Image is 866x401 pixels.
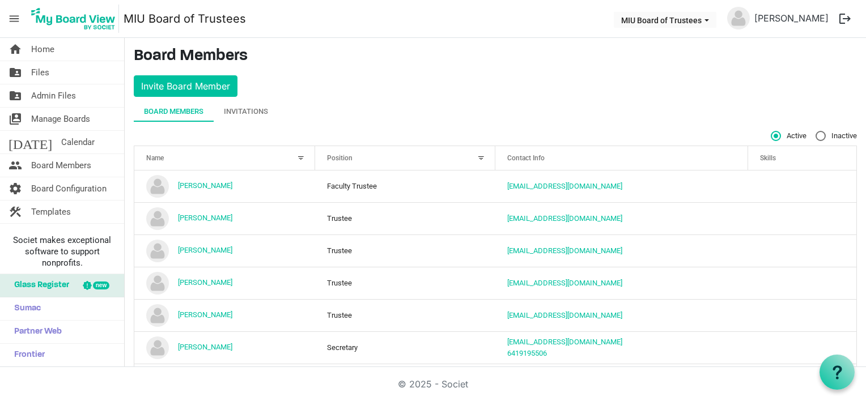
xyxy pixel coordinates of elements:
[327,154,353,162] span: Position
[495,234,748,267] td: blevine@tm.org is template cell column header Contact Info
[507,279,622,287] a: [EMAIL_ADDRESS][DOMAIN_NAME]
[507,349,547,357] a: 6419195506
[134,364,315,396] td: Howard "Chancellor" Chandler is template cell column header Name
[748,267,856,299] td: is template cell column header Skills
[9,61,22,84] span: folder_shared
[178,310,232,319] a: [PERSON_NAME]
[748,170,856,202] td: is template cell column header Skills
[9,344,45,366] span: Frontier
[134,47,857,66] h3: Board Members
[178,278,232,287] a: [PERSON_NAME]
[146,175,169,198] img: no-profile-picture.svg
[748,299,856,331] td: is template cell column header Skills
[9,154,22,177] span: people
[134,234,315,267] td: Brian Levine is template cell column header Name
[146,336,169,359] img: no-profile-picture.svg
[833,7,857,31] button: logout
[315,202,496,234] td: Trustee column header Position
[134,202,315,234] td: andy zhong is template cell column header Name
[727,7,750,29] img: no-profile-picture.svg
[134,331,315,364] td: Elaine Guthrie is template cell column header Name
[124,7,246,30] a: MIU Board of Trustees
[224,106,268,117] div: Invitations
[748,234,856,267] td: is template cell column header Skills
[507,214,622,223] a: [EMAIL_ADDRESS][DOMAIN_NAME]
[614,12,716,28] button: MIU Board of Trustees dropdownbutton
[315,299,496,331] td: Trustee column header Position
[134,299,315,331] td: Carolyn King is template cell column header Name
[146,304,169,327] img: no-profile-picture.svg
[146,207,169,230] img: no-profile-picture.svg
[146,272,169,295] img: no-profile-picture.svg
[146,154,164,162] span: Name
[146,240,169,262] img: no-profile-picture.svg
[495,170,748,202] td: akouider@miu.edu is template cell column header Contact Info
[144,106,203,117] div: Board Members
[178,181,232,190] a: [PERSON_NAME]
[9,177,22,200] span: settings
[507,154,545,162] span: Contact Info
[28,5,124,33] a: My Board View Logo
[495,331,748,364] td: boardoftrustees@miu.edu6419195506 is template cell column header Contact Info
[9,297,41,320] span: Sumac
[31,84,76,107] span: Admin Files
[5,234,119,268] span: Societ makes exceptional software to support nonprofits.
[28,5,119,33] img: My Board View Logo
[315,331,496,364] td: Secretary column header Position
[495,202,748,234] td: yingwu.zhong@funplus.com is template cell column header Contact Info
[31,177,107,200] span: Board Configuration
[9,200,22,223] span: construction
[9,131,52,153] span: [DATE]
[178,343,232,351] a: [PERSON_NAME]
[61,131,95,153] span: Calendar
[507,338,622,346] a: [EMAIL_ADDRESS][DOMAIN_NAME]
[3,8,25,29] span: menu
[178,214,232,222] a: [PERSON_NAME]
[134,267,315,299] td: Bruce Currivan is template cell column header Name
[93,281,109,289] div: new
[507,311,622,319] a: [EMAIL_ADDRESS][DOMAIN_NAME]
[9,108,22,130] span: switch_account
[134,170,315,202] td: Amine Kouider is template cell column header Name
[9,321,62,343] span: Partner Web
[31,154,91,177] span: Board Members
[315,267,496,299] td: Trustee column header Position
[9,38,22,61] span: home
[315,234,496,267] td: Trustee column header Position
[31,61,49,84] span: Files
[31,38,54,61] span: Home
[748,364,856,396] td: is template cell column header Skills
[760,154,776,162] span: Skills
[495,267,748,299] td: bcurrivan@gmail.com is template cell column header Contact Info
[495,299,748,331] td: cking@miu.edu is template cell column header Contact Info
[748,202,856,234] td: is template cell column header Skills
[495,364,748,396] td: rajachancellor@maharishi.net is template cell column header Contact Info
[315,170,496,202] td: Faculty Trustee column header Position
[315,364,496,396] td: Trustee column header Position
[134,101,857,122] div: tab-header
[507,182,622,190] a: [EMAIL_ADDRESS][DOMAIN_NAME]
[507,246,622,255] a: [EMAIL_ADDRESS][DOMAIN_NAME]
[748,331,856,364] td: is template cell column header Skills
[31,108,90,130] span: Manage Boards
[771,131,806,141] span: Active
[9,84,22,107] span: folder_shared
[178,246,232,254] a: [PERSON_NAME]
[31,200,71,223] span: Templates
[750,7,833,29] a: [PERSON_NAME]
[398,378,468,390] a: © 2025 - Societ
[816,131,857,141] span: Inactive
[134,75,237,97] button: Invite Board Member
[9,274,69,297] span: Glass Register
